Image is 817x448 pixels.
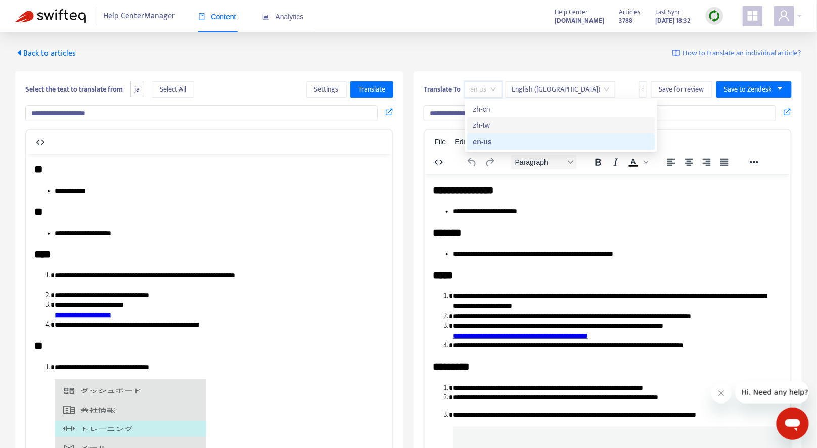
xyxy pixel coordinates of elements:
[555,7,588,18] span: Help Center
[130,81,144,98] span: ja
[152,81,194,98] button: Select All
[747,10,759,22] span: appstore
[358,84,385,95] span: Translate
[464,155,481,169] button: Undo
[708,10,721,22] img: sync.dc5367851b00ba804db3.png
[607,155,624,169] button: Italic
[659,84,704,95] span: Save for review
[625,155,650,169] div: Text color Black
[711,383,732,404] iframe: メッセージを閉じる
[663,155,680,169] button: Align left
[314,84,339,95] span: Settings
[619,7,641,18] span: Articles
[724,84,773,95] span: Save to Zendesk
[198,13,205,20] span: book
[672,49,680,57] img: image-link
[198,13,236,21] span: Content
[424,83,461,95] b: Translate To
[716,81,792,98] button: Save to Zendeskcaret-down
[511,155,577,169] button: Block Paragraph
[672,48,802,59] a: How to translate an individual article?
[651,81,712,98] button: Save for review
[589,155,607,169] button: Bold
[262,13,304,21] span: Analytics
[25,83,123,95] b: Select the text to translate from
[15,49,23,57] span: caret-left
[481,155,498,169] button: Redo
[698,155,715,169] button: Align right
[512,82,609,97] span: English (USA)
[467,133,655,150] div: en-us
[777,85,784,92] span: caret-down
[736,381,809,404] iframe: 会社からのメッセージ
[619,15,633,26] strong: 3788
[467,101,655,117] div: zh-cn
[104,7,175,26] span: Help Center Manager
[473,120,649,131] div: zh-tw
[746,155,763,169] button: Reveal or hide additional toolbar items
[656,7,682,18] span: Last Sync
[15,47,76,60] span: Back to articles
[639,81,647,98] button: more
[306,81,347,98] button: Settings
[350,81,393,98] button: Translate
[683,48,802,59] span: How to translate an individual article?
[656,15,691,26] strong: [DATE] 18:32
[716,155,733,169] button: Justify
[473,136,649,147] div: en-us
[160,84,186,95] span: Select All
[778,10,790,22] span: user
[467,117,655,133] div: zh-tw
[777,408,809,440] iframe: メッセージングウィンドウを開くボタン
[473,104,649,115] div: zh-cn
[680,155,698,169] button: Align center
[515,158,565,166] span: Paragraph
[15,9,86,23] img: Swifteq
[455,138,467,146] span: Edit
[262,13,269,20] span: area-chart
[555,15,604,26] a: [DOMAIN_NAME]
[640,85,647,92] span: more
[471,82,496,97] span: en-us
[435,138,446,146] span: File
